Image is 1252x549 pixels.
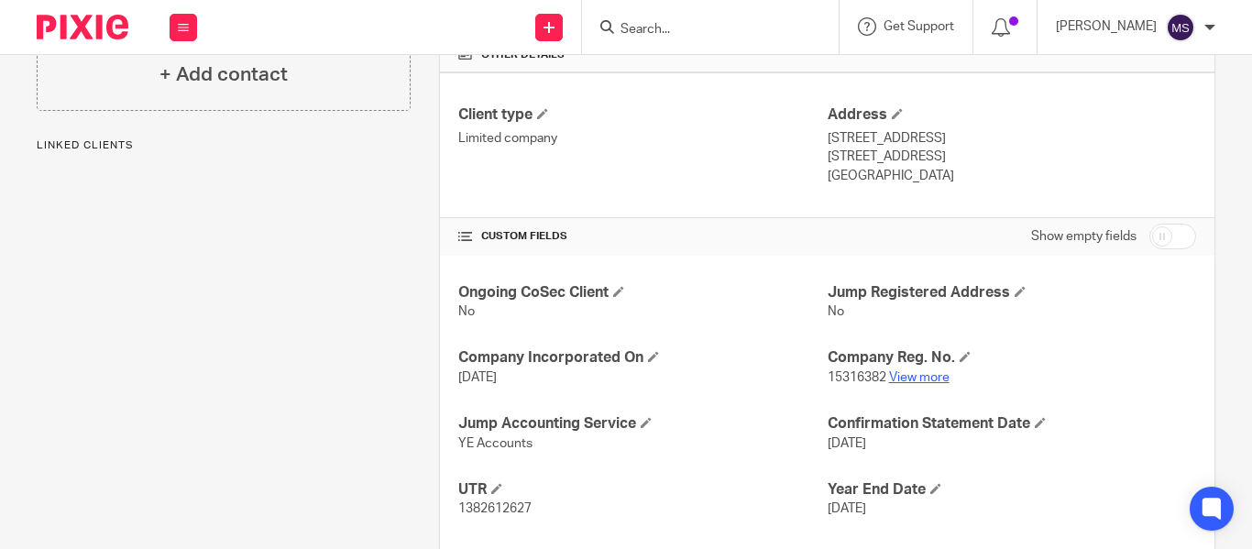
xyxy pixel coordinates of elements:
h4: CUSTOM FIELDS [458,229,827,244]
span: YE Accounts [458,437,533,450]
p: Linked clients [37,138,411,153]
p: Limited company [458,129,827,148]
h4: Jump Accounting Service [458,414,827,434]
h4: Jump Registered Address [828,283,1196,302]
span: [DATE] [458,371,497,384]
h4: Company Incorporated On [458,348,827,368]
p: [STREET_ADDRESS] [828,148,1196,166]
img: Pixie [37,15,128,39]
label: Show empty fields [1031,227,1137,246]
h4: UTR [458,480,827,500]
h4: Address [828,105,1196,125]
p: [PERSON_NAME] [1056,17,1157,36]
img: svg%3E [1166,13,1195,42]
span: 15316382 [828,371,886,384]
p: [STREET_ADDRESS] [828,129,1196,148]
input: Search [619,22,784,38]
p: [GEOGRAPHIC_DATA] [828,167,1196,185]
h4: Year End Date [828,480,1196,500]
span: No [458,305,475,318]
span: 1382612627 [458,502,532,515]
span: No [828,305,844,318]
h4: Client type [458,105,827,125]
h4: + Add contact [159,60,288,89]
span: [DATE] [828,502,866,515]
a: View more [889,371,950,384]
h4: Confirmation Statement Date [828,414,1196,434]
span: [DATE] [828,437,866,450]
h4: Company Reg. No. [828,348,1196,368]
h4: Ongoing CoSec Client [458,283,827,302]
span: Get Support [884,20,954,33]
